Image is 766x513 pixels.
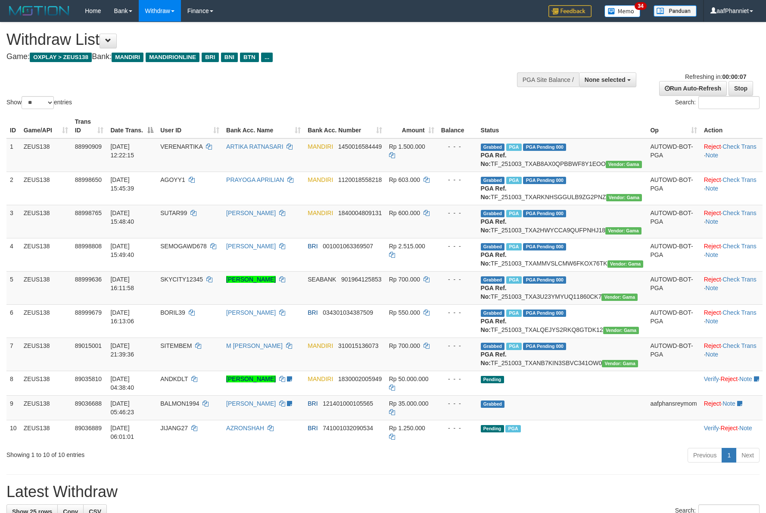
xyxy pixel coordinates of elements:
[481,144,505,151] span: Grabbed
[607,260,644,268] span: Vendor URL: https://trx31.1velocity.biz
[481,400,505,408] span: Grabbed
[308,143,333,150] span: MANDIRI
[226,309,276,316] a: [PERSON_NAME]
[20,271,72,304] td: ZEUS138
[722,176,757,183] a: Check Trans
[729,81,753,96] a: Stop
[22,96,54,109] select: Showentries
[721,375,738,382] a: Reject
[675,96,760,109] label: Search:
[505,425,520,432] span: Marked by aaftanly
[389,243,425,250] span: Rp 2.515.000
[226,243,276,250] a: [PERSON_NAME]
[338,210,382,216] span: Copy 1840004809131 to clipboard
[706,218,719,225] a: Note
[659,81,727,96] a: Run Auto-Refresh
[635,2,646,10] span: 34
[701,304,763,338] td: · ·
[157,114,223,138] th: User ID: activate to sort column ascending
[481,152,507,167] b: PGA Ref. No:
[110,425,134,440] span: [DATE] 06:01:01
[160,243,207,250] span: SEMOGAWD678
[6,114,20,138] th: ID
[110,143,134,159] span: [DATE] 12:22:15
[701,114,763,138] th: Action
[110,342,134,358] span: [DATE] 21:39:36
[706,152,719,159] a: Note
[6,96,72,109] label: Show entries
[701,138,763,172] td: · ·
[75,400,102,407] span: 89036688
[506,276,521,284] span: Marked by aafanarl
[477,238,647,271] td: TF_251003_TXAMMVSLCMW6FKOX76TK
[226,143,283,150] a: ARTIKA RATNASARI
[481,218,507,234] b: PGA Ref. No:
[308,243,318,250] span: BRI
[146,53,199,62] span: MANDIRIONLINE
[604,5,641,17] img: Button%20Memo.svg
[308,210,333,216] span: MANDIRI
[221,53,238,62] span: BNI
[706,351,719,358] a: Note
[323,425,373,432] span: Copy 741001032090534 to clipboard
[688,448,722,463] a: Previous
[6,138,20,172] td: 1
[160,400,199,407] span: BALMON1994
[110,210,134,225] span: [DATE] 15:48:40
[261,53,273,62] span: ...
[605,227,641,235] span: Vendor URL: https://trx31.1velocity.biz
[20,338,72,371] td: ZEUS138
[481,285,507,300] b: PGA Ref. No:
[6,271,20,304] td: 5
[110,309,134,325] span: [DATE] 16:13:06
[240,53,259,62] span: BTN
[308,375,333,382] span: MANDIRI
[481,376,504,383] span: Pending
[701,205,763,238] td: · ·
[704,400,721,407] a: Reject
[506,310,521,317] span: Marked by aafanarl
[6,338,20,371] td: 7
[722,210,757,216] a: Check Trans
[20,138,72,172] td: ZEUS138
[308,400,318,407] span: BRI
[721,425,738,432] a: Reject
[338,176,382,183] span: Copy 1120018558218 to clipboard
[722,243,757,250] a: Check Trans
[308,176,333,183] span: MANDIRI
[739,425,752,432] a: Note
[601,294,638,301] span: Vendor URL: https://trx31.1velocity.biz
[441,308,474,317] div: - - -
[6,238,20,271] td: 4
[481,276,505,284] span: Grabbed
[389,400,429,407] span: Rp 35.000.000
[481,185,507,200] b: PGA Ref. No:
[506,210,521,217] span: Marked by aafsolysreylen
[441,275,474,284] div: - - -
[441,209,474,217] div: - - -
[704,425,719,432] a: Verify
[506,177,521,184] span: Marked by aafsolysreylen
[75,276,102,283] span: 88999636
[20,114,72,138] th: Game/API: activate to sort column ascending
[523,276,566,284] span: PGA Pending
[477,172,647,205] td: TF_251003_TXARKNHSGGULB9ZG2PNZ
[75,176,102,183] span: 88998650
[30,53,92,62] span: OXPLAY > ZEUS138
[20,238,72,271] td: ZEUS138
[506,144,521,151] span: Marked by aafsolysreylen
[481,351,507,366] b: PGA Ref. No:
[160,309,185,316] span: BORIL39
[606,194,642,201] span: Vendor URL: https://trx31.1velocity.biz
[389,309,420,316] span: Rp 550.000
[602,360,638,367] span: Vendor URL: https://trx31.1velocity.biz
[110,176,134,192] span: [DATE] 15:45:39
[647,172,700,205] td: AUTOWD-BOT-PGA
[386,114,438,138] th: Amount: activate to sort column ascending
[304,114,385,138] th: Bank Acc. Number: activate to sort column ascending
[704,276,721,283] a: Reject
[6,483,760,500] h1: Latest Withdraw
[698,96,760,109] input: Search:
[226,276,276,283] a: [PERSON_NAME]
[523,144,566,151] span: PGA Pending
